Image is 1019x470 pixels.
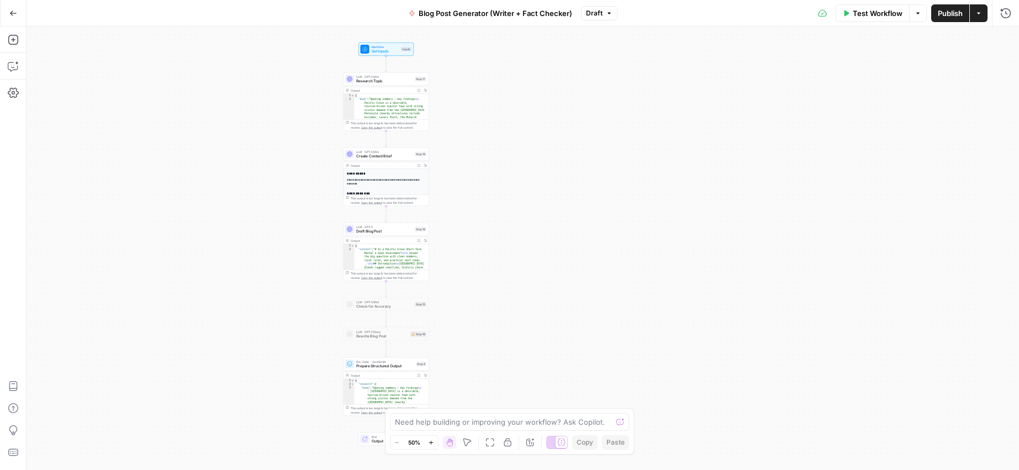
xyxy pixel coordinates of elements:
[572,435,598,450] button: Copy
[351,406,426,415] div: This output is too large & has been abbreviated for review. to view the full content.
[356,78,413,84] span: Research Topic
[372,45,399,49] span: Workflow
[344,223,429,281] div: LLM · GPT-5Draft Blog PostStep 18Output{ "content":"# Is a Pacific Grove Short‑Term Rental a Good...
[351,163,414,168] div: Output
[577,437,593,447] span: Copy
[372,439,409,444] span: Output
[415,77,426,82] div: Step 17
[356,363,414,369] span: Prepare Structured Output
[344,72,429,131] div: LLM · GPT-5 MiniResearch TopicStep 17Output{ "body":"Opening summary — key findings\n- Pacific Gr...
[351,196,426,205] div: This output is too large & has been abbreviated for review. to view the full content.
[356,300,413,304] span: LLM · GPT-5 Mini
[931,4,969,22] button: Publish
[401,47,411,52] div: Inputs
[344,383,355,387] div: 2
[361,276,382,279] span: Copy the output
[351,88,414,93] div: Output
[356,304,413,309] span: Check for Accuracy
[386,281,387,297] g: Edge from step_18 to step_15
[416,362,426,367] div: Step 9
[356,225,413,229] span: LLM · GPT-5
[351,239,414,243] div: Output
[853,8,902,19] span: Test Workflow
[356,75,413,79] span: LLM · GPT-5 Mini
[351,121,426,130] div: This output is too large & has been abbreviated for review. to view the full content.
[356,229,413,234] span: Draft Blog Post
[351,383,355,387] span: Toggle code folding, rows 2 through 4
[344,244,355,248] div: 1
[586,8,603,18] span: Draft
[581,6,617,20] button: Draft
[344,43,429,56] div: WorkflowSet InputsInputs
[602,435,629,450] button: Paste
[372,435,409,439] span: End
[938,8,963,19] span: Publish
[351,379,355,383] span: Toggle code folding, rows 1 through 5
[415,227,426,232] div: Step 18
[356,150,413,154] span: LLM · GPT-5 Mini
[351,94,355,98] span: Toggle code folding, rows 1 through 3
[386,311,387,327] g: Edge from step_15 to step_16
[415,152,426,157] div: Step 19
[356,330,408,334] span: LLM · GPT-5 Nano
[351,271,426,280] div: This output is too large & has been abbreviated for review. to view the full content.
[361,201,382,204] span: Copy the output
[386,206,387,222] g: Edge from step_19 to step_18
[351,373,414,378] div: Output
[410,331,426,337] div: Step 16
[344,379,355,383] div: 1
[344,298,429,311] div: LLM · GPT-5 MiniCheck for AccuracyStep 15
[386,341,387,357] g: Edge from step_16 to step_9
[415,302,426,307] div: Step 15
[356,334,408,339] span: Rewrite Blog Post
[402,4,579,22] button: Blog Post Generator (Writer + Fact Checker)
[356,154,413,159] span: Create Content Brief
[351,244,355,248] span: Toggle code folding, rows 1 through 3
[372,49,399,54] span: Set Inputs
[361,411,382,414] span: Copy the output
[408,438,420,447] span: 50%
[356,360,414,364] span: Run Code · JavaScript
[344,328,429,341] div: LLM · GPT-5 NanoRewrite Blog PostStep 16
[361,126,382,129] span: Copy the output
[386,131,387,147] g: Edge from step_17 to step_19
[836,4,909,22] button: Test Workflow
[344,432,429,446] div: EndOutput
[386,56,387,72] g: Edge from start to step_17
[606,437,625,447] span: Paste
[344,357,429,416] div: Run Code · JavaScriptPrepare Structured OutputStep 9Output{ "research":{ "body":"Opening summary ...
[419,8,572,19] span: Blog Post Generator (Writer + Fact Checker)
[344,94,355,98] div: 1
